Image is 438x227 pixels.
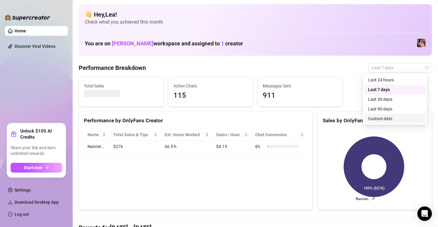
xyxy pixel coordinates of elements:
td: Nanner… [84,141,110,153]
div: Sales by OnlyFans Creator [323,117,427,125]
th: Sales / Hour [212,129,252,141]
span: arrow-right [45,166,49,170]
div: Open Intercom Messenger [417,206,432,221]
td: $4.15 [212,141,252,153]
div: Last 90 days [368,106,422,112]
h4: 👋 Hey, Lea ! [85,10,426,19]
div: Last 24 hours [368,77,422,83]
span: Sales / Hour [216,131,243,138]
div: Performance by OnlyFans Creator [84,117,308,125]
span: Start now [24,165,42,170]
div: Est. Hours Worked [165,131,204,138]
div: Last 7 days [364,85,426,94]
th: Total Sales & Tips [110,129,161,141]
text: Nanner… [356,197,370,201]
span: 911 [263,90,338,101]
span: 115 [173,90,248,101]
a: Log out [15,212,29,217]
th: Chat Conversion [252,129,308,141]
span: calendar [425,66,429,70]
h4: Performance Breakdown [79,64,146,72]
span: Chat Conversion [255,131,299,138]
div: Custom date [368,115,422,122]
span: [PERSON_NAME] [112,40,153,47]
div: Last 24 hours [364,75,426,85]
span: download [8,200,13,205]
a: Discover Viral Videos [15,44,55,49]
button: Start nowarrow-right [11,163,62,173]
span: 6 % [255,143,265,150]
span: Check what you achieved this month [85,19,426,25]
img: Nanner [417,39,426,47]
span: 1 [221,40,224,47]
span: Total Sales & Tips [113,131,152,138]
div: Last 30 days [368,96,422,103]
div: Last 90 days [364,104,426,114]
a: Home [15,28,26,33]
span: Name [87,131,101,138]
span: Active Chats [173,83,248,89]
strong: Unlock $100 AI Credits [20,128,62,140]
a: Settings [15,188,31,192]
td: $276 [110,141,161,153]
div: Last 7 days [368,86,422,93]
span: Messages Sent [263,83,338,89]
span: Total Sales [84,83,158,89]
span: Download Desktop App [15,200,59,205]
div: Last 30 days [364,94,426,104]
div: Custom date [364,114,426,123]
h1: You are on workspace and assigned to creator [85,40,243,47]
span: gift [11,131,17,137]
img: logo-BBDzfeDw.svg [5,15,50,21]
span: Share your link and earn unlimited rewards [11,145,62,157]
th: Name [84,129,110,141]
td: 66.5 h [161,141,212,153]
span: Last 7 days [372,63,428,72]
